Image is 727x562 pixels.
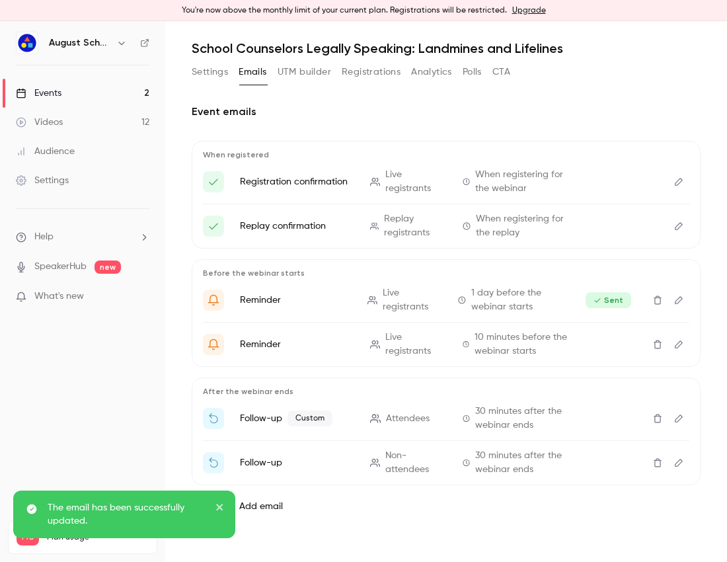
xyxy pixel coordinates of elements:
button: Settings [192,61,228,83]
div: Settings [16,174,69,187]
span: When registering for the replay [476,212,577,240]
span: When registering for the webinar [475,168,577,196]
p: The email has been successfully updated. [48,501,206,528]
span: Replay registrants [384,212,447,240]
button: Edit [668,290,689,311]
span: Help [34,230,54,244]
li: {{ event_name }} is about to go live [203,331,689,358]
span: new [95,261,121,274]
button: close [215,501,225,517]
span: What's new [34,290,84,303]
button: Registrations [342,61,401,83]
button: Analytics [411,61,452,83]
h6: August Schools [49,36,111,50]
h1: School Counselors Legally Speaking: Landmines and Lifelines [192,40,701,56]
li: Thanks for attending {{ event_name }} [203,405,689,432]
button: Edit [668,452,689,473]
li: Get Ready for '{{ event_name }}' tomorrow! [203,286,689,314]
span: 30 minutes after the webinar ends [475,405,577,432]
button: Delete [647,334,668,355]
a: Upgrade [512,5,546,16]
p: Before the webinar starts [203,268,689,278]
button: Edit [668,216,689,237]
span: Custom [287,411,332,426]
button: Polls [463,61,482,83]
p: When registered [203,149,689,160]
label: Add email [239,500,283,513]
span: Attendees [386,412,430,426]
p: Follow-up [240,411,354,426]
div: Audience [16,145,75,158]
button: Edit [668,408,689,429]
span: Non-attendees [385,449,446,477]
button: Emails [239,61,266,83]
span: Live registrants [385,331,446,358]
p: Follow-up [240,456,354,469]
iframe: Noticeable Trigger [134,291,149,303]
span: 30 minutes after the webinar ends [475,449,577,477]
button: Edit [668,334,689,355]
p: Replay confirmation [240,220,354,233]
img: August Schools [17,32,38,54]
span: Sent [586,292,631,308]
div: Events [16,87,61,100]
li: Here's your access link to {{ event_name }}! [203,212,689,240]
span: 10 minutes before the webinar starts [475,331,577,358]
li: Watch the replay of {{ event_name }} [203,449,689,477]
button: UTM builder [278,61,331,83]
p: Reminder [240,294,352,307]
span: 1 day before the webinar starts [471,286,570,314]
span: Live registrants [383,286,442,314]
p: After the webinar ends [203,386,689,397]
button: Delete [647,408,668,429]
li: Here's your access link to {{ event_name }}! [203,168,689,196]
p: Registration confirmation [240,175,354,188]
h2: Event emails [192,104,701,120]
p: Reminder [240,338,354,351]
button: CTA [492,61,510,83]
li: help-dropdown-opener [16,230,149,244]
button: Delete [647,452,668,473]
span: Live registrants [385,168,446,196]
div: Videos [16,116,63,129]
button: Delete [647,290,668,311]
button: Edit [668,171,689,192]
a: SpeakerHub [34,260,87,274]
